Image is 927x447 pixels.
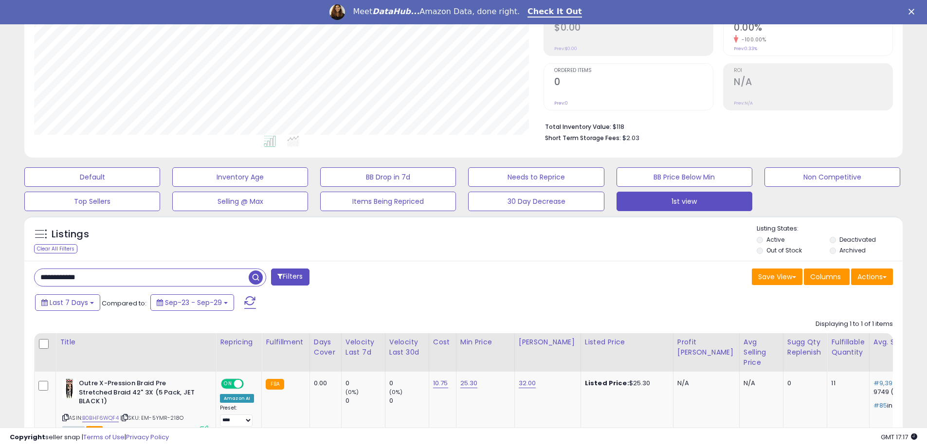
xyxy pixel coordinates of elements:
[266,337,305,347] div: Fulfillment
[10,432,45,442] strong: Copyright
[86,426,103,434] span: FBA
[585,379,666,388] div: $25.30
[52,228,89,241] h5: Listings
[909,9,918,15] div: Close
[816,320,893,329] div: Displaying 1 to 1 of 1 items
[831,337,865,358] div: Fulfillable Quantity
[527,7,582,18] a: Check It Out
[804,268,850,285] button: Columns
[389,337,425,358] div: Velocity Last 30d
[468,167,604,187] button: Needs to Reprice
[622,133,639,143] span: $2.03
[810,272,841,282] span: Columns
[554,100,568,106] small: Prev: 0
[787,379,820,388] div: 0
[34,244,77,253] div: Clear All Filters
[460,337,510,347] div: Min Price
[266,379,284,390] small: FBA
[734,76,892,89] h2: N/A
[873,401,887,410] span: #85
[220,337,257,347] div: Repricing
[851,268,893,285] button: Actions
[738,36,766,43] small: -100.00%
[320,192,456,211] button: Items Being Repriced
[766,235,784,244] label: Active
[764,167,900,187] button: Non Competitive
[345,388,359,396] small: (0%)
[24,192,160,211] button: Top Sellers
[329,4,345,20] img: Profile image for Georgie
[345,337,381,358] div: Velocity Last 7d
[752,268,802,285] button: Save View
[787,337,823,358] div: Sugg Qty Replenish
[839,235,876,244] label: Deactivated
[220,394,254,403] div: Amazon AI
[585,378,629,388] b: Listed Price:
[345,396,385,405] div: 0
[389,396,429,405] div: 0
[165,298,222,307] span: Sep-23 - Sep-29
[62,379,76,398] img: 41nt7KeXIXL._SL40_.jpg
[222,380,234,388] span: ON
[50,298,88,307] span: Last 7 Days
[389,379,429,388] div: 0
[545,134,621,142] b: Short Term Storage Fees:
[433,378,448,388] a: 10.75
[554,68,713,73] span: Ordered Items
[839,246,866,254] label: Archived
[460,378,478,388] a: 25.30
[314,337,337,358] div: Days Cover
[545,123,611,131] b: Total Inventory Value:
[519,378,536,388] a: 32.00
[314,379,334,388] div: 0.00
[60,337,212,347] div: Title
[82,414,119,422] a: B0BHF6WQF4
[744,379,776,388] div: N/A
[892,401,927,410] span: 702379011
[150,294,234,311] button: Sep-23 - Sep-29
[545,120,886,132] li: $118
[744,337,779,368] div: Avg Selling Price
[873,378,897,388] span: #9,399
[172,167,308,187] button: Inventory Age
[766,246,802,254] label: Out of Stock
[519,337,577,347] div: [PERSON_NAME]
[554,22,713,35] h2: $0.00
[554,76,713,89] h2: 0
[881,432,917,442] span: 2025-10-7 17:17 GMT
[120,414,183,422] span: | SKU: EM-5YMR-218O
[734,22,892,35] h2: 0.00%
[172,192,308,211] button: Selling @ Max
[389,388,403,396] small: (0%)
[83,432,125,442] a: Terms of Use
[734,100,753,106] small: Prev: N/A
[353,7,520,17] div: Meet Amazon Data, done right.
[617,167,752,187] button: BB Price Below Min
[677,379,732,388] div: N/A
[35,294,100,311] button: Last 7 Days
[345,379,385,388] div: 0
[617,192,752,211] button: 1st view
[677,337,735,358] div: Profit [PERSON_NAME]
[220,405,254,427] div: Preset:
[62,426,85,434] span: All listings currently available for purchase on Amazon
[831,379,861,388] div: 11
[433,337,452,347] div: Cost
[102,299,146,308] span: Compared to:
[372,7,419,16] i: DataHub...
[320,167,456,187] button: BB Drop in 7d
[783,333,827,372] th: Please note that this number is a calculation based on your required days of coverage and your ve...
[554,46,577,52] small: Prev: $0.00
[734,68,892,73] span: ROI
[734,46,757,52] small: Prev: 0.33%
[271,268,309,286] button: Filters
[10,433,169,442] div: seller snap | |
[757,224,903,233] p: Listing States:
[79,379,197,409] b: Outre X-Pression Braid Pre Stretched Braid 42" 3X (5 Pack, JET BLACK 1)
[126,432,169,442] a: Privacy Policy
[468,192,604,211] button: 30 Day Decrease
[242,380,258,388] span: OFF
[585,337,669,347] div: Listed Price
[24,167,160,187] button: Default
